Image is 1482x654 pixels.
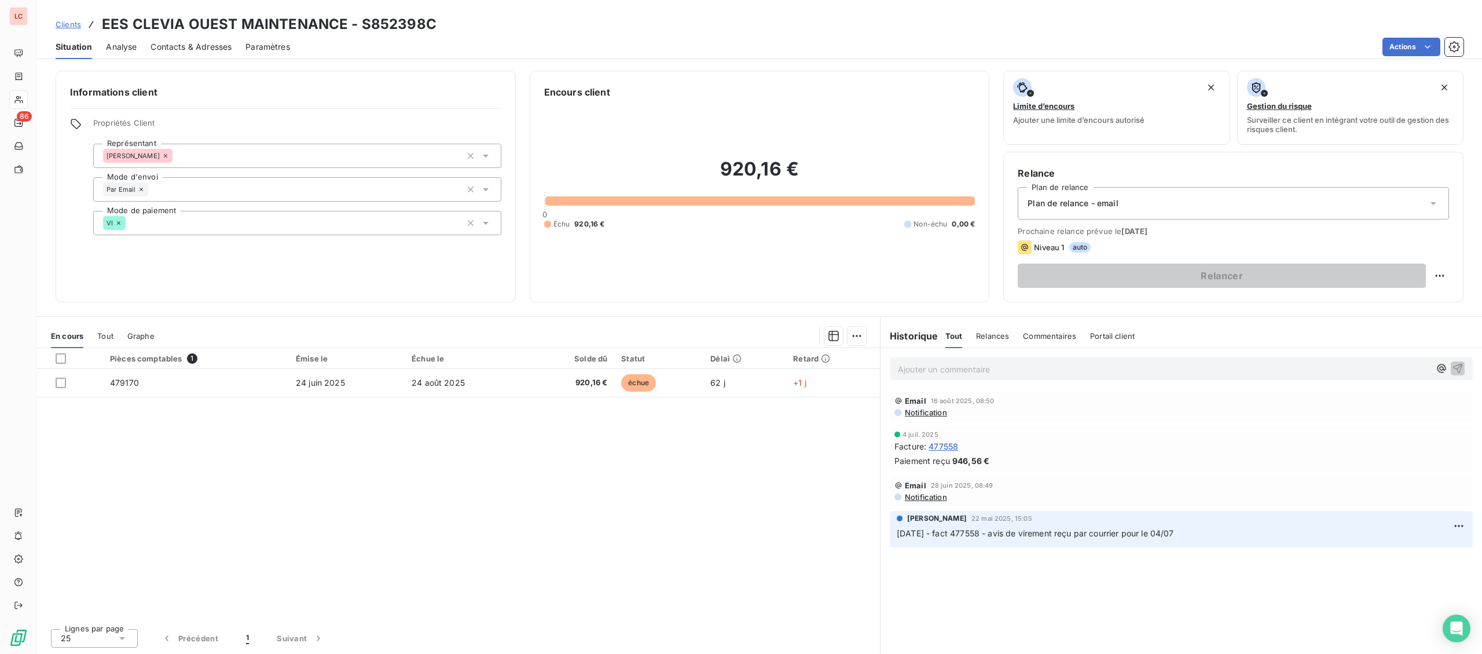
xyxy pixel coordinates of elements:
[1023,331,1076,341] span: Commentaires
[1028,198,1118,209] span: Plan de relance - email
[9,7,28,25] div: LC
[621,354,696,363] div: Statut
[1018,166,1449,180] h6: Relance
[110,353,282,364] div: Pièces comptables
[102,14,436,35] h3: EES CLEVIA OUEST MAINTENANCE - S852398C
[70,85,501,99] h6: Informations client
[148,184,157,195] input: Ajouter une valeur
[107,220,113,226] span: VI
[126,218,135,228] input: Ajouter une valeur
[110,378,139,388] span: 479170
[881,329,938,343] h6: Historique
[574,219,604,229] span: 920,16 €
[905,481,926,490] span: Email
[51,331,83,341] span: En cours
[1247,101,1312,111] span: Gestion du risque
[904,492,947,502] span: Notification
[710,378,725,388] span: 62 j
[412,378,465,388] span: 24 août 2025
[1018,226,1449,236] span: Prochaine relance prévue le
[147,626,232,651] button: Précédent
[17,111,32,122] span: 86
[914,219,947,229] span: Non-échu
[1247,115,1454,134] span: Surveiller ce client en intégrant votre outil de gestion des risques client.
[93,118,501,134] span: Propriétés Client
[412,354,521,363] div: Échue le
[903,431,938,438] span: 4 juil. 2025
[107,152,160,159] span: [PERSON_NAME]
[173,151,182,161] input: Ajouter une valeur
[1013,101,1074,111] span: Limite d’encours
[904,408,947,417] span: Notification
[245,41,290,53] span: Paramètres
[296,354,398,363] div: Émise le
[897,528,1174,538] span: [DATE] - fact 477558 - avis de virement reçu par courrier pour le 04/07
[106,41,137,53] span: Analyse
[127,331,155,341] span: Graphe
[1443,615,1470,642] div: Open Intercom Messenger
[931,397,995,404] span: 16 août 2025, 08:50
[710,354,779,363] div: Délai
[97,331,113,341] span: Tout
[793,378,806,388] span: +1 j
[61,633,71,644] span: 25
[1090,331,1135,341] span: Portail client
[56,19,81,30] a: Clients
[535,377,607,389] span: 920,16 €
[971,515,1032,522] span: 22 mai 2025, 15:05
[553,219,570,229] span: Échu
[151,41,232,53] span: Contacts & Adresses
[894,455,950,467] span: Paiement reçu
[952,455,989,467] span: 946,56 €
[907,513,967,524] span: [PERSON_NAME]
[1013,115,1144,125] span: Ajouter une limite d’encours autorisé
[544,158,975,192] h2: 920,16 €
[894,440,926,452] span: Facture :
[1034,243,1064,252] span: Niveau 1
[9,629,28,647] img: Logo LeanPay
[107,186,135,193] span: Par Email
[945,331,963,341] span: Tout
[1121,226,1147,236] span: [DATE]
[544,85,610,99] h6: Encours client
[263,626,338,651] button: Suivant
[232,626,263,651] button: 1
[296,378,345,388] span: 24 juin 2025
[793,354,873,363] div: Retard
[187,353,197,364] span: 1
[1018,264,1426,288] button: Relancer
[952,219,975,229] span: 0,00 €
[542,210,547,219] span: 0
[535,354,607,363] div: Solde dû
[905,396,926,405] span: Email
[56,41,92,53] span: Situation
[931,482,993,489] span: 28 juin 2025, 08:49
[929,440,958,452] span: 477558
[976,331,1009,341] span: Relances
[246,633,249,644] span: 1
[621,374,656,392] span: échue
[1069,242,1091,253] span: auto
[1382,38,1440,56] button: Actions
[56,20,81,29] span: Clients
[9,114,27,132] a: 86
[1003,71,1230,145] button: Limite d’encoursAjouter une limite d’encours autorisé
[1237,71,1463,145] button: Gestion du risqueSurveiller ce client en intégrant votre outil de gestion des risques client.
